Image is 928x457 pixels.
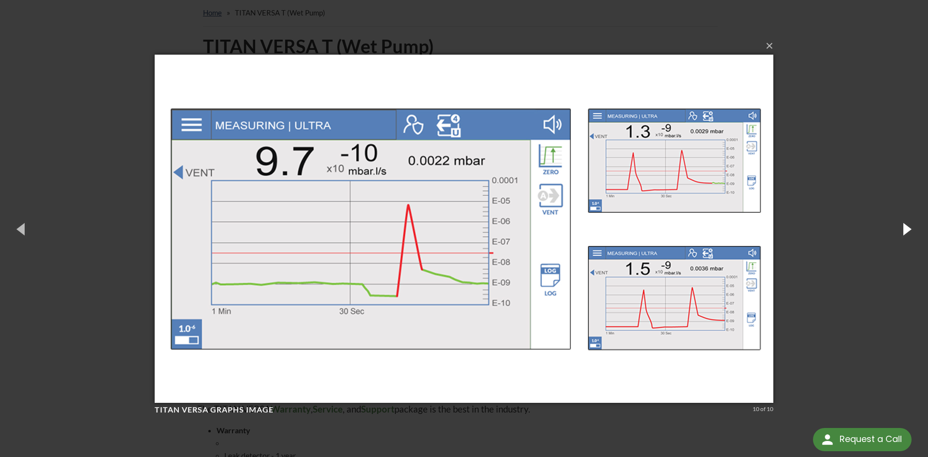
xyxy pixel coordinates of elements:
h4: TITAN VERSA Graphs image [155,405,756,415]
div: Request a Call [813,428,912,451]
button: × [158,35,776,57]
div: Request a Call [840,428,902,450]
div: 10 of 10 [753,405,773,413]
button: Next (Right arrow key) [884,202,928,255]
img: TITAN VERSA Graphs image [155,35,773,422]
img: round button [820,432,835,447]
